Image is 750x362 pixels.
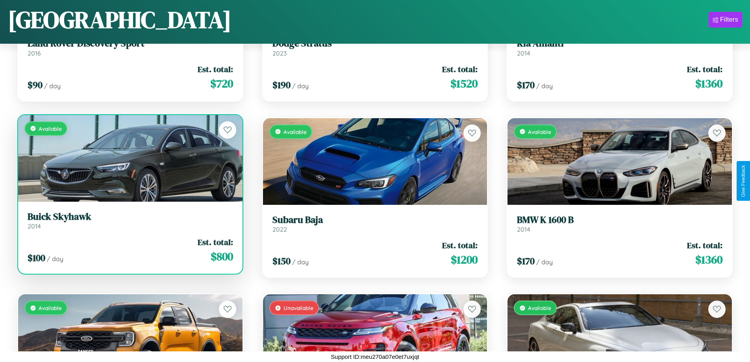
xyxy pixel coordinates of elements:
[687,63,722,75] span: Est. total:
[687,239,722,251] span: Est. total:
[272,214,478,226] h3: Subaru Baja
[272,38,478,57] a: Dodge Stratus2023
[28,211,233,223] h3: Buick Skyhawk
[211,249,233,264] span: $ 800
[198,236,233,248] span: Est. total:
[292,82,309,90] span: / day
[536,258,553,266] span: / day
[272,214,478,234] a: Subaru Baja2022
[331,351,419,362] p: Support ID: meu270a07e0et7uxjqt
[28,49,41,57] span: 2016
[450,76,478,91] span: $ 1520
[28,78,43,91] span: $ 90
[741,165,746,197] div: Give Feedback
[517,254,535,267] span: $ 170
[210,76,233,91] span: $ 720
[28,38,233,49] h3: Land Rover Discovery Sport
[695,76,722,91] span: $ 1360
[28,222,41,230] span: 2014
[528,304,551,311] span: Available
[292,258,309,266] span: / day
[272,254,291,267] span: $ 150
[272,78,291,91] span: $ 190
[709,12,742,28] button: Filters
[198,63,233,75] span: Est. total:
[695,252,722,267] span: $ 1360
[442,239,478,251] span: Est. total:
[44,82,61,90] span: / day
[442,63,478,75] span: Est. total:
[536,82,553,90] span: / day
[517,225,530,233] span: 2014
[272,225,287,233] span: 2022
[517,38,722,49] h3: Kia Amanti
[451,252,478,267] span: $ 1200
[8,4,231,36] h1: [GEOGRAPHIC_DATA]
[272,38,478,49] h3: Dodge Stratus
[517,78,535,91] span: $ 170
[47,255,63,263] span: / day
[28,211,233,230] a: Buick Skyhawk2014
[720,16,738,24] div: Filters
[39,304,62,311] span: Available
[272,49,287,57] span: 2023
[517,49,530,57] span: 2014
[528,128,551,135] span: Available
[517,214,722,234] a: BMW K 1600 B2014
[39,125,62,132] span: Available
[28,251,45,264] span: $ 100
[28,38,233,57] a: Land Rover Discovery Sport2016
[283,304,313,311] span: Unavailable
[283,128,307,135] span: Available
[517,38,722,57] a: Kia Amanti2014
[517,214,722,226] h3: BMW K 1600 B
